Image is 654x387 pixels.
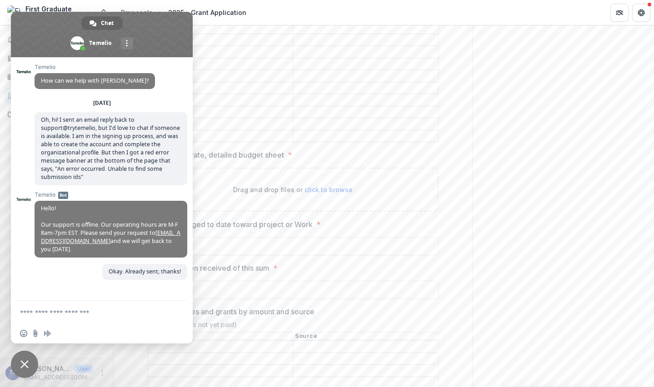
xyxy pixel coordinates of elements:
[121,37,133,50] div: More channels
[58,192,68,199] span: Bot
[4,51,110,66] a: Dashboard
[117,6,156,19] a: Proposals
[20,330,27,337] span: Insert an emoji
[41,204,180,253] span: Hello! Our support is offline. Our operating hours are M-F 8am-7pm EST. Please send your request ...
[148,321,439,332] div: (mark * pledges not yet paid)
[4,69,110,84] a: Tasks
[148,263,270,273] p: Cash has been received of this sum
[93,100,111,106] div: [DATE]
[148,219,313,230] p: Amount pledged to date toward project or Work
[41,77,149,84] span: How can we help with [PERSON_NAME]?
[293,332,439,341] th: Source
[233,185,353,194] p: Drag and drop files or
[35,64,155,70] span: Temelio
[32,330,39,337] span: Send a file
[4,107,110,122] a: Documents
[305,186,353,193] span: click to browse
[24,373,93,382] p: [EMAIL_ADDRESS][DOMAIN_NAME]
[41,116,180,181] span: Oh, hi! I sent an email reply back to support@trytemelio, but I'd love to chat if someone is avai...
[24,364,71,373] p: [PERSON_NAME]
[97,367,108,378] button: More
[25,4,72,14] div: First Graduate
[610,4,629,22] button: Partners
[109,268,181,275] span: Okay. Already sent; thanks!
[75,365,93,373] p: User
[148,332,293,341] th: Amount
[97,4,110,22] button: Open entity switcher
[121,8,153,17] div: Proposals
[4,88,110,103] a: Proposals
[168,8,246,17] div: 2025 - Grant Application
[7,5,22,20] img: First Graduate
[81,16,123,30] div: Chat
[11,351,38,378] div: Close chat
[148,306,315,317] p: List all pledges and grants by amount and source
[117,6,250,19] nav: breadcrumb
[44,330,51,337] span: Audio message
[148,149,284,160] p: Upload separate, detailed budget sheet
[35,192,187,198] span: Temelio
[632,4,650,22] button: Get Help
[41,229,180,245] a: [EMAIL_ADDRESS][DOMAIN_NAME]
[4,33,110,47] button: Notifications1
[9,370,16,376] div: Terri Forman
[101,16,114,30] span: Chat
[20,308,164,317] textarea: Compose your message...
